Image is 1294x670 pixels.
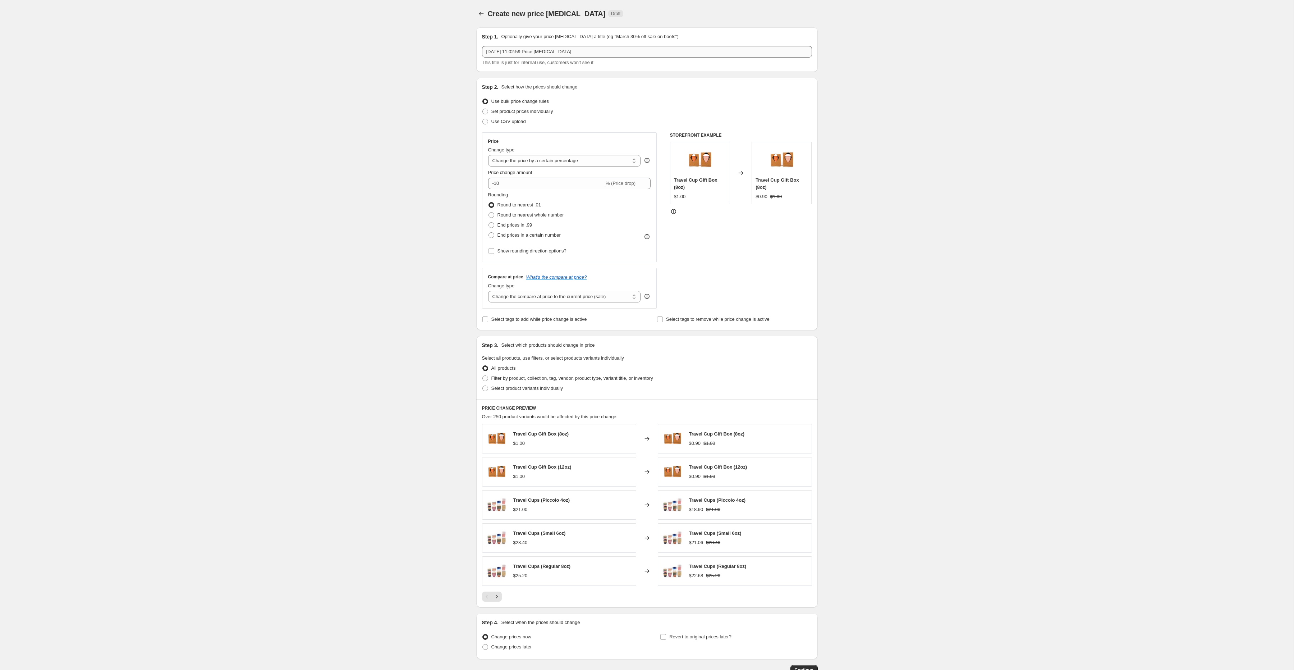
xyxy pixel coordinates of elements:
p: Optionally give your price [MEDICAL_DATA] a title (eg "March 30% off sale on boots") [501,33,678,40]
img: Pottery-For-The-Planet-Cup-Wholesale-Cup-Packs-1_80x.jpg [662,560,683,582]
img: Pottery-For-The-Planet-Cup-Wholesale-Cup-Packs-1_80x.jpg [486,494,508,516]
input: -15 [488,178,604,189]
h6: STOREFRONT EXAMPLE [670,132,812,138]
div: $21.00 [513,506,528,513]
div: $0.90 [689,440,701,447]
span: Change prices later [491,644,532,650]
p: Select how the prices should change [501,83,577,91]
span: Select all products, use filters, or select products variants individually [482,355,624,361]
div: $0.90 [689,473,701,480]
span: Select product variants individually [491,386,563,391]
span: Travel Cup Gift Box (12oz) [513,464,572,470]
span: Travel Cup Gift Box (8oz) [674,177,717,190]
span: Rounding [488,192,508,197]
img: Pottery-For-The-Planet-Cup-Wholesale-Cup-Packs-1_80x.jpg [486,527,508,549]
span: Travel Cups (Small 6oz) [513,530,566,536]
span: Draft [611,11,620,17]
h2: Step 1. [482,33,499,40]
span: Change prices now [491,634,531,639]
img: 0679CE04-C20C-4686-A66C-DA8240DED4A4-2_80x.jpg [767,146,796,174]
img: 0679CE04-C20C-4686-A66C-DA8240DED4A4-2_80x.jpg [486,428,508,450]
h6: PRICE CHANGE PREVIEW [482,405,812,411]
span: Travel Cups (Regular 8oz) [689,564,747,569]
div: $22.68 [689,572,703,579]
img: 0679CE04-C20C-4686-A66C-DA8240DED4A4-2_80x.jpg [486,461,508,483]
span: All products [491,365,516,371]
div: help [643,157,651,164]
span: Set product prices individually [491,109,553,114]
span: Use CSV upload [491,119,526,124]
h2: Step 3. [482,342,499,349]
div: $25.20 [513,572,528,579]
span: % (Price drop) [606,181,635,186]
div: help [643,293,651,300]
span: Travel Cup Gift Box (8oz) [689,431,745,437]
strike: $25.20 [706,572,720,579]
div: $0.90 [756,193,767,200]
input: 30% off holiday sale [482,46,812,58]
span: Use bulk price change rules [491,99,549,104]
span: Travel Cups (Small 6oz) [689,530,742,536]
h2: Step 4. [482,619,499,626]
p: Select when the prices should change [501,619,580,626]
h2: Step 2. [482,83,499,91]
span: Select tags to remove while price change is active [666,316,770,322]
span: Filter by product, collection, tag, vendor, product type, variant title, or inventory [491,375,653,381]
img: 0679CE04-C20C-4686-A66C-DA8240DED4A4-2_80x.jpg [662,461,683,483]
span: This title is just for internal use, customers won't see it [482,60,593,65]
span: Round to nearest whole number [497,212,564,218]
div: $1.00 [513,473,525,480]
span: Revert to original prices later? [669,634,731,639]
div: $21.06 [689,539,703,546]
span: Travel Cup Gift Box (12oz) [689,464,747,470]
strike: $21.00 [706,506,720,513]
span: Travel Cups (Piccolo 4oz) [513,497,570,503]
strike: $1.00 [770,193,782,200]
button: Price change jobs [476,9,486,19]
img: Pottery-For-The-Planet-Cup-Wholesale-Cup-Packs-1_80x.jpg [486,560,508,582]
span: Travel Cup Gift Box (8oz) [756,177,799,190]
span: End prices in a certain number [497,232,561,238]
span: Show rounding direction options? [497,248,566,254]
span: Travel Cups (Regular 8oz) [513,564,571,569]
span: Travel Cups (Piccolo 4oz) [689,497,746,503]
div: $23.40 [513,539,528,546]
img: 0679CE04-C20C-4686-A66C-DA8240DED4A4-2_80x.jpg [685,146,714,174]
button: Next [492,592,502,602]
span: Round to nearest .01 [497,202,541,208]
span: Over 250 product variants would be affected by this price change: [482,414,618,419]
img: Pottery-For-The-Planet-Cup-Wholesale-Cup-Packs-1_80x.jpg [662,527,683,549]
span: Change type [488,147,515,152]
h3: Price [488,138,499,144]
span: Price change amount [488,170,532,175]
h3: Compare at price [488,274,523,280]
div: $18.90 [689,506,703,513]
strike: $1.00 [703,473,715,480]
span: End prices in .99 [497,222,532,228]
strike: $23.40 [706,539,720,546]
span: Create new price [MEDICAL_DATA] [488,10,606,18]
div: $1.00 [674,193,686,200]
strike: $1.00 [703,440,715,447]
span: Change type [488,283,515,288]
span: Travel Cup Gift Box (8oz) [513,431,569,437]
img: 0679CE04-C20C-4686-A66C-DA8240DED4A4-2_80x.jpg [662,428,683,450]
p: Select which products should change in price [501,342,595,349]
nav: Pagination [482,592,502,602]
img: Pottery-For-The-Planet-Cup-Wholesale-Cup-Packs-1_80x.jpg [662,494,683,516]
div: $1.00 [513,440,525,447]
span: Select tags to add while price change is active [491,316,587,322]
button: What's the compare at price? [526,274,587,280]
